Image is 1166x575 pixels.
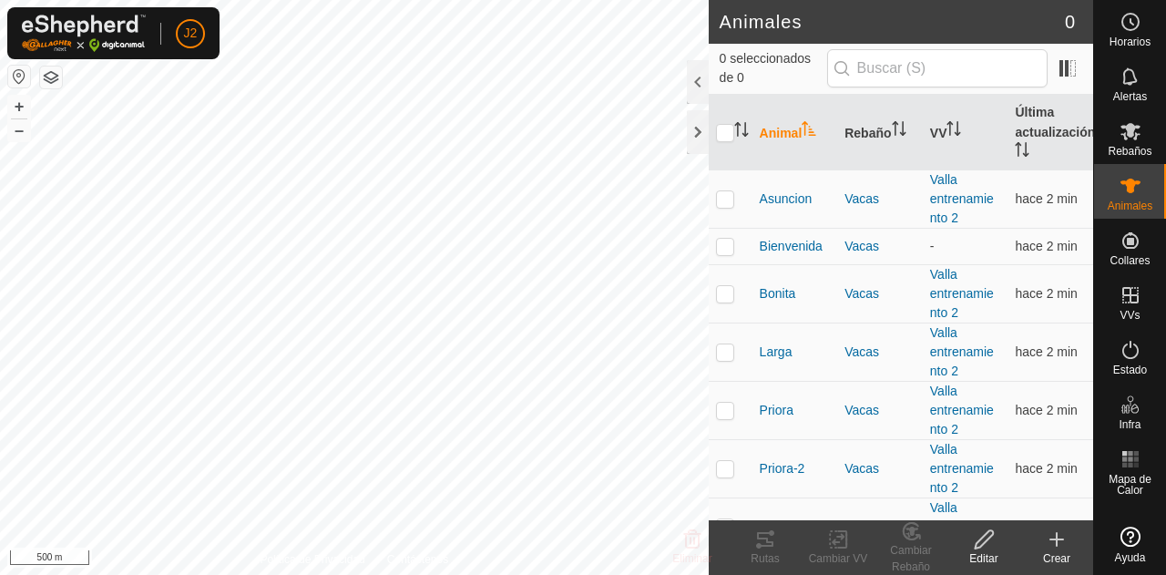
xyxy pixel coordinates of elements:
[1109,473,1151,497] font: Mapa de Calor
[844,284,915,303] div: Vacas
[387,551,448,568] a: Contáctenos
[1094,519,1166,570] a: Ayuda
[969,552,997,565] font: Editar
[930,239,935,253] app-display-virtual-paddock-transition: -
[760,459,805,478] span: Priora-2
[1113,90,1147,103] font: Alertas
[892,124,906,139] p-sorticon: Activar para ordenar
[930,500,994,553] a: Valla entrenamiento 2
[844,343,915,362] div: Vacas
[1120,309,1140,322] font: VVs
[809,552,868,565] font: Cambiar VV
[760,237,823,256] span: Bienvenida
[734,125,749,139] p-sorticon: Activar para ordenar
[844,237,915,256] div: Vacas
[15,120,24,139] font: –
[387,553,448,566] font: Contáctenos
[802,124,816,139] p-sorticon: Activar para ordenar
[1015,286,1077,301] span: 25 sept 2025, 12:05
[844,401,915,420] div: Vacas
[8,96,30,118] button: +
[8,119,30,141] button: –
[930,172,994,225] a: Valla entrenamiento 2
[1015,191,1077,206] span: 25 sept 2025, 12:04
[760,126,803,140] font: Animal
[1015,105,1095,139] font: Última actualización
[890,544,931,573] font: Cambiar Rebaño
[1065,12,1075,32] font: 0
[8,66,30,87] button: Restablecer Mapa
[1043,552,1070,565] font: Crear
[15,97,25,116] font: +
[760,518,793,537] span: Zurda
[751,552,779,565] font: Rutas
[1108,145,1151,158] font: Rebaños
[260,553,364,566] font: Política de Privacidad
[930,384,994,436] a: Valla entrenamiento 2
[1115,551,1146,564] font: Ayuda
[930,442,994,495] a: Valla entrenamiento 2
[40,67,62,88] button: Capas del Mapa
[184,26,198,40] font: J2
[930,325,994,378] a: Valla entrenamiento 2
[1110,254,1150,267] font: Collares
[1015,519,1077,534] span: 25 sept 2025, 12:05
[1110,36,1151,48] font: Horarios
[260,551,364,568] a: Política de Privacidad
[1015,239,1077,253] span: 25 sept 2025, 12:04
[946,124,961,139] p-sorticon: Activar para ordenar
[844,459,915,478] div: Vacas
[1015,403,1077,417] span: 25 sept 2025, 12:04
[1015,461,1077,476] span: 25 sept 2025, 12:05
[844,518,915,537] div: Vacas
[1108,200,1152,212] font: Animales
[1119,418,1140,431] font: Infra
[720,51,811,85] font: 0 seleccionados de 0
[1113,364,1147,376] font: Estado
[720,12,803,32] font: Animales
[827,49,1048,87] input: Buscar (S)
[22,15,146,52] img: Logotipo de Gallagher
[1015,344,1077,359] span: 25 sept 2025, 12:04
[760,401,793,420] span: Priora
[760,284,796,303] span: Bonita
[844,126,891,140] font: Rebaño
[930,267,994,320] a: Valla entrenamiento 2
[760,190,813,209] span: Asuncion
[672,552,711,565] font: Eliminar
[844,190,915,209] div: Vacas
[1015,145,1029,159] p-sorticon: Activar para ordenar
[930,126,947,140] font: VV
[760,343,793,362] span: Larga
